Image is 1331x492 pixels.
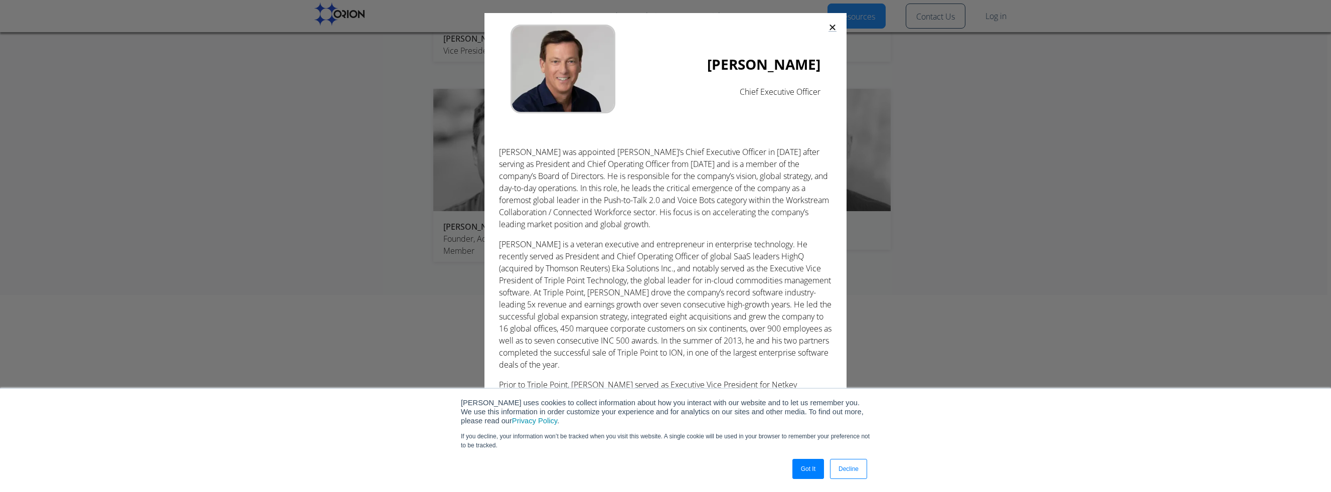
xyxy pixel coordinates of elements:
img: Gregory Taylor [511,25,615,114]
iframe: Chat Widget [1150,376,1331,492]
a: Close [828,23,837,32]
p: Prior to Triple Point, [PERSON_NAME] served as Executive Vice President for Netkey Technology, In... [499,379,832,427]
a: Decline [830,459,867,479]
p: Chief Executive Officer [615,86,820,98]
p: [PERSON_NAME] was appointed [PERSON_NAME]’s Chief Executive Officer in [DATE] after serving as Pr... [499,146,832,230]
a: Privacy Policy [512,417,557,425]
a: Got It [792,459,824,479]
p: If you decline, your information won’t be tracked when you visit this website. A single cookie wi... [461,432,870,450]
span: [PERSON_NAME] uses cookies to collect information about how you interact with our website and to ... [461,399,864,425]
b: [PERSON_NAME] [707,55,820,74]
p: [PERSON_NAME] is a veteran executive and entrepreneur in enterprise technology. He recently serve... [499,238,832,371]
